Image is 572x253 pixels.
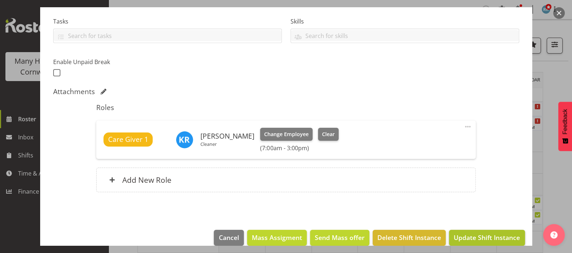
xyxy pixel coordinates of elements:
span: Feedback [562,109,568,134]
h5: Roles [96,103,476,112]
span: Delete Shift Instance [377,233,441,242]
span: Clear [322,130,335,138]
img: kirsty-richardson11430.jpg [176,131,193,148]
img: help-xxl-2.png [550,231,558,239]
button: Feedback - Show survey [558,102,572,151]
button: Mass Assigment [247,230,307,246]
button: Delete Shift Instance [373,230,446,246]
input: Search for skills [291,30,519,41]
button: Change Employee [260,128,313,141]
button: Clear [318,128,339,141]
button: Update Shift Instance [449,230,525,246]
span: Mass Assigment [252,233,302,242]
input: Search for tasks [54,30,281,41]
h6: [PERSON_NAME] [200,132,254,140]
span: Send Mass offer [315,233,365,242]
span: Care Giver 1 [108,134,148,145]
p: Cleaner [200,141,254,147]
label: Enable Unpaid Break [53,58,163,66]
label: Tasks [53,17,282,26]
span: Cancel [219,233,239,242]
button: Cancel [214,230,243,246]
label: Skills [291,17,519,26]
h6: Add New Role [122,175,171,185]
h5: Attachments [53,87,95,96]
span: Change Employee [264,130,309,138]
h6: (7:00am - 3:00pm) [260,144,338,152]
span: Update Shift Instance [454,233,520,242]
button: Send Mass offer [310,230,369,246]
